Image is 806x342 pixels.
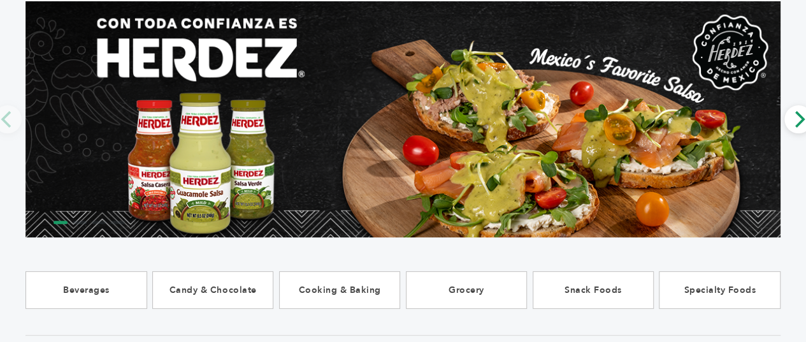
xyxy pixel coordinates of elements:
[152,271,274,309] a: Candy & Chocolate
[92,221,106,224] li: Page dot 3
[25,1,781,237] img: Marketplace Top Banner 1
[73,221,87,224] li: Page dot 2
[659,271,781,309] a: Specialty Foods
[279,271,401,309] a: Cooking & Baking
[533,271,654,309] a: Snack Foods
[54,221,68,224] li: Page dot 1
[25,271,147,309] a: Beverages
[111,221,125,224] li: Page dot 4
[406,271,528,309] a: Grocery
